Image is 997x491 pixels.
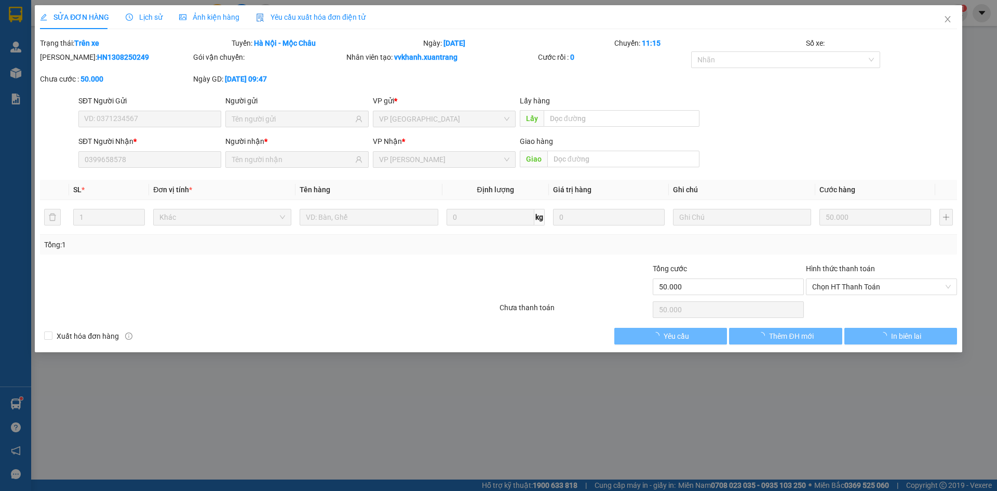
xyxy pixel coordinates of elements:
img: icon [256,14,264,22]
span: loading [880,332,891,339]
span: Yêu cầu [664,330,689,342]
span: Giá trị hàng [553,185,591,194]
span: Chọn HT Thanh Toán [812,279,951,295]
b: Trên xe [74,39,99,47]
button: Close [933,5,962,34]
input: Dọc đường [547,151,699,167]
span: SỬA ĐƠN HÀNG [40,13,109,21]
span: Thêm ĐH mới [769,330,813,342]
span: In biên lai [891,330,921,342]
b: 50.000 [80,75,103,83]
div: Ngày: [422,37,614,49]
span: Giao [520,151,547,167]
input: 0 [819,209,931,225]
span: Lấy hàng [520,97,550,105]
span: Định lượng [477,185,514,194]
div: Người gửi [225,95,368,107]
span: SL [73,185,82,194]
input: Dọc đường [544,110,699,127]
span: Tên hàng [300,185,330,194]
button: In biên lai [844,328,957,344]
span: Đơn vị tính [153,185,192,194]
span: VP HÀ NỘI [379,111,509,127]
div: Nhân viên tạo: [346,51,536,63]
div: SĐT Người Nhận [78,136,221,147]
button: Thêm ĐH mới [729,328,842,344]
span: Giao hàng [520,137,553,145]
b: vvkhanh.xuantrang [394,53,457,61]
span: user [355,156,362,163]
span: VP MỘC CHÂU [379,152,509,167]
span: info-circle [125,333,132,340]
span: Cước hàng [819,185,855,194]
b: [DATE] [443,39,465,47]
span: close [944,15,952,23]
div: Chưa thanh toán [498,302,652,320]
input: Ghi Chú [673,209,811,225]
div: Tổng: 1 [44,239,385,250]
b: Hà Nội - Mộc Châu [254,39,316,47]
span: kg [534,209,545,225]
b: [DATE] 09:47 [225,75,267,83]
span: picture [179,14,186,21]
b: HN1308250249 [97,53,149,61]
span: Xuất hóa đơn hàng [52,330,123,342]
span: loading [758,332,769,339]
span: user [355,115,362,123]
div: Chưa cước : [40,73,191,85]
div: SĐT Người Gửi [78,95,221,107]
div: Cước rồi : [538,51,689,63]
span: Khác [159,209,285,225]
div: Tuyến: [231,37,422,49]
button: Yêu cầu [614,328,727,344]
span: Lịch sử [126,13,163,21]
span: VP Nhận [373,137,402,145]
span: Yêu cầu xuất hóa đơn điện tử [256,13,366,21]
input: Tên người nhận [232,154,353,165]
span: loading [652,332,664,339]
span: Ảnh kiện hàng [179,13,239,21]
div: Trạng thái: [39,37,231,49]
div: VP gửi [373,95,516,107]
span: edit [40,14,47,21]
div: [PERSON_NAME]: [40,51,191,63]
div: Chuyến: [613,37,805,49]
th: Ghi chú [669,180,815,200]
label: Hình thức thanh toán [806,264,875,273]
b: 0 [570,53,574,61]
input: 0 [553,209,665,225]
input: Tên người gửi [232,113,353,125]
div: Số xe: [805,37,958,49]
b: 11:15 [642,39,661,47]
button: delete [44,209,61,225]
button: plus [939,209,953,225]
span: Lấy [520,110,544,127]
div: Ngày GD: [193,73,344,85]
span: Tổng cước [653,264,687,273]
div: Gói vận chuyển: [193,51,344,63]
div: Người nhận [225,136,368,147]
input: VD: Bàn, Ghế [300,209,438,225]
span: clock-circle [126,14,133,21]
